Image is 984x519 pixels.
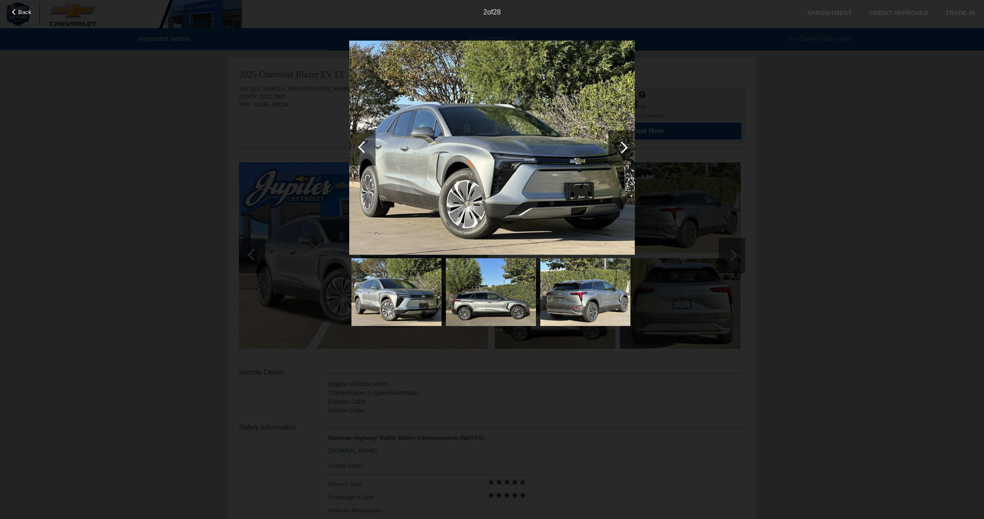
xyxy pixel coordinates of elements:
[493,8,501,16] span: 28
[807,10,852,16] a: Appointment
[869,10,928,16] a: Credit Approved
[18,9,32,15] span: Back
[946,10,975,16] a: Trade-In
[540,258,630,326] img: image.aspx
[446,258,536,326] img: image.aspx
[351,258,441,326] img: image.aspx
[483,8,487,16] span: 2
[349,40,635,255] img: image.aspx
